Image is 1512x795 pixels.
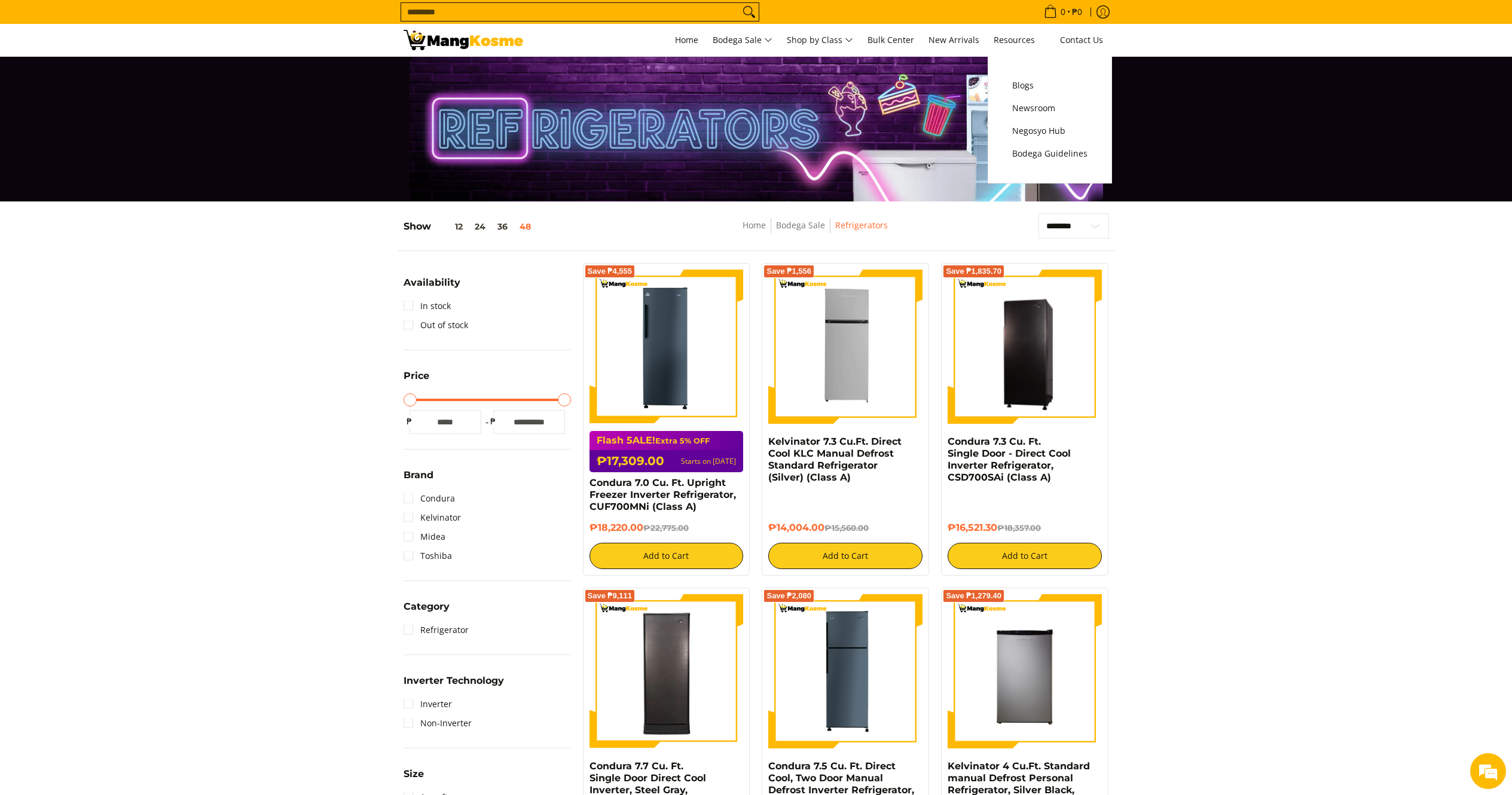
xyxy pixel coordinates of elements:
img: Condura 7.0 Cu. Ft. Upright Freezer Inverter Refrigerator, CUF700MNi (Class A) [589,270,744,424]
a: Midea [404,527,445,546]
span: Bodega Sale [713,33,772,48]
span: Contact Us [1060,34,1103,45]
button: 24 [469,222,491,231]
h6: ₱18,220.00 [589,522,744,534]
span: Save ₱1,556 [766,268,811,275]
a: Bodega Guidelines [1006,142,1093,165]
summary: Open [404,470,433,489]
a: Bodega Sale [707,24,778,56]
a: Home [669,24,704,56]
img: condura-direct-cool-7.5-cubic-feet-2-door-manual-defrost-inverter-ref-iron-gray-full-view-mang-kosme [768,594,923,748]
span: Shop by Class [787,33,853,48]
button: 48 [514,222,537,231]
a: Home [743,219,766,231]
span: Bodega Guidelines [1012,146,1088,161]
span: Category [404,602,450,611]
span: ₱ [487,415,499,427]
span: Bulk Center [868,34,914,45]
a: Blogs [1006,74,1093,97]
a: Condura 7.0 Cu. Ft. Upright Freezer Inverter Refrigerator, CUF700MNi (Class A) [589,477,736,512]
nav: Breadcrumbs [655,218,975,245]
del: ₱22,775.00 [643,523,689,533]
span: New Arrivals [928,34,979,45]
span: Size [404,769,424,779]
img: Condura 7.3 Cu. Ft. Single Door - Direct Cool Inverter Refrigerator, CSD700SAi (Class A) [948,271,1102,422]
a: Kelvinator [404,508,461,527]
a: Out of stock [404,316,468,335]
span: Negosyo Hub [1012,124,1088,139]
a: Newsroom [1006,97,1093,120]
button: Add to Cart [589,543,744,569]
a: Refrigerator [404,620,469,640]
a: Bulk Center [862,24,920,56]
summary: Open [404,676,504,695]
a: Condura 7.3 Cu. Ft. Single Door - Direct Cool Inverter Refrigerator, CSD700SAi (Class A) [948,436,1071,483]
img: Condura 7.7 Cu. Ft. Single Door Direct Cool Inverter, Steel Gray, CSD231SAi (Class B) [589,596,744,747]
img: Kelvinator 4 Cu.Ft. Standard manual Defrost Personal Refrigerator, Silver Black, KPR122MN-R (Clas... [948,594,1102,748]
h6: ₱14,004.00 [768,522,923,534]
span: 0 [1059,8,1067,16]
span: Availability [404,278,460,288]
span: Blogs [1012,78,1088,93]
a: Shop by Class [781,24,859,56]
span: Save ₱2,080 [766,592,811,600]
a: Contact Us [1054,24,1109,56]
button: Add to Cart [768,543,923,569]
a: Kelvinator 7.3 Cu.Ft. Direct Cool KLC Manual Defrost Standard Refrigerator (Silver) (Class A) [768,436,902,483]
a: Refrigerators [835,219,888,231]
img: Bodega Sale Refrigerator l Mang Kosme: Home Appliances Warehouse Sale [404,30,523,50]
button: Search [740,3,759,21]
a: Negosyo Hub [1006,120,1093,142]
del: ₱18,357.00 [997,523,1041,533]
span: • [1040,5,1086,19]
del: ₱15,560.00 [824,523,869,533]
span: Home [675,34,698,45]
a: In stock [404,296,451,316]
a: Bodega Sale [776,219,825,231]
summary: Open [404,278,460,296]
img: Kelvinator 7.3 Cu.Ft. Direct Cool KLC Manual Defrost Standard Refrigerator (Silver) (Class A) [768,270,923,424]
a: Toshiba [404,546,452,565]
summary: Open [404,602,450,620]
span: Newsroom [1012,101,1088,116]
nav: Main Menu [535,24,1109,56]
span: Save ₱4,555 [588,268,633,275]
a: Resources [988,24,1052,56]
summary: Open [404,371,429,390]
h5: Show [404,221,537,233]
span: Save ₱9,111 [588,592,633,600]
span: Brand [404,470,433,480]
span: Price [404,371,429,381]
button: 36 [491,222,514,231]
a: Inverter [404,695,452,714]
span: Resources [994,33,1046,48]
button: Add to Cart [948,543,1102,569]
button: 12 [431,222,469,231]
span: ₱ [404,415,416,427]
span: ₱0 [1070,8,1084,16]
h6: ₱16,521.30 [948,522,1102,534]
a: Non-Inverter [404,714,472,733]
summary: Open [404,769,424,788]
span: Save ₱1,279.40 [946,592,1001,600]
span: Inverter Technology [404,676,504,686]
span: Save ₱1,835.70 [946,268,1001,275]
a: New Arrivals [923,24,985,56]
a: Condura [404,489,455,508]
